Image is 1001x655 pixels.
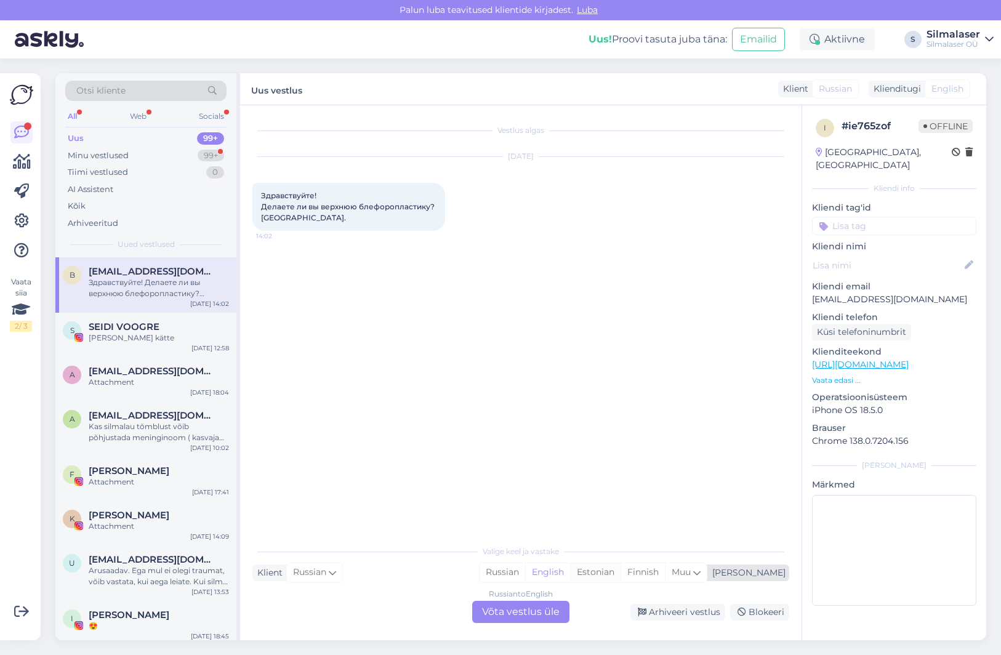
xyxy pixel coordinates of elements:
div: [DATE] 13:53 [191,587,229,597]
input: Lisa nimi [813,259,962,272]
div: [DATE] 10:02 [190,443,229,452]
div: 99+ [198,150,224,162]
div: Arhiveeri vestlus [630,604,725,621]
span: SEIDI VOOGRE [89,321,159,332]
div: # ie765zof [842,119,919,134]
div: Silmalaser OÜ [927,39,980,49]
span: ulvi.magi.002@mail.ee [89,554,217,565]
span: Здравствуйте! Делаете ли вы верхнюю блефоропластику? [GEOGRAPHIC_DATA]. [261,191,436,222]
span: Russian [293,566,326,579]
div: [PERSON_NAME] [707,566,786,579]
div: Tiimi vestlused [68,166,128,179]
div: Minu vestlused [68,150,129,162]
div: Uus [68,132,84,145]
div: Web [127,108,149,124]
div: 0 [206,166,224,179]
div: [PERSON_NAME] kätte [89,332,229,344]
p: Kliendi email [812,280,976,293]
div: [DATE] 14:02 [190,299,229,308]
div: Vestlus algas [252,125,789,136]
img: Askly Logo [10,83,33,106]
div: Blokeeri [730,604,789,621]
span: a [70,370,75,379]
span: arterin@gmail.com [89,410,217,421]
span: Luba [573,4,601,15]
div: Finnish [621,563,665,582]
span: a [70,414,75,424]
div: Valige keel ja vastake [252,546,789,557]
div: [PERSON_NAME] [812,460,976,471]
a: [URL][DOMAIN_NAME] [812,359,909,370]
p: Klienditeekond [812,345,976,358]
div: All [65,108,79,124]
p: Chrome 138.0.7204.156 [812,435,976,448]
p: iPhone OS 18.5.0 [812,404,976,417]
span: Offline [919,119,973,133]
div: Attachment [89,521,229,532]
div: [DATE] 17:41 [192,488,229,497]
div: Attachment [89,377,229,388]
span: Kari Viikna [89,510,169,521]
div: [DATE] 18:45 [191,632,229,641]
span: bellaez@mail.ru [89,266,217,277]
span: u [69,558,75,568]
div: Russian [480,563,525,582]
p: Brauser [812,422,976,435]
div: S [904,31,922,48]
p: Kliendi tag'id [812,201,976,214]
button: Emailid [732,28,785,51]
div: [GEOGRAPHIC_DATA], [GEOGRAPHIC_DATA] [816,146,952,172]
div: [DATE] 12:58 [191,344,229,353]
p: Kliendi nimi [812,240,976,253]
span: English [931,82,963,95]
span: Inger V [89,609,169,621]
b: Uus! [589,33,612,45]
p: Operatsioonisüsteem [812,391,976,404]
input: Lisa tag [812,217,976,235]
div: AI Assistent [68,183,113,196]
div: [DATE] 18:04 [190,388,229,397]
div: [DATE] 14:09 [190,532,229,541]
span: Uued vestlused [118,239,175,250]
span: i [824,123,826,132]
div: Vaata siia [10,276,32,332]
span: S [70,326,74,335]
span: amjokelafin@gmail.com [89,366,217,377]
a: SilmalaserSilmalaser OÜ [927,30,994,49]
span: I [71,614,73,623]
div: Kõik [68,200,86,212]
p: [EMAIL_ADDRESS][DOMAIN_NAME] [812,293,976,306]
div: Kas silmalau tõmblust võib põhjustada meninginoom ( kasvaja silmanarvi piirkonnas)? [89,421,229,443]
span: Otsi kliente [76,84,126,97]
div: English [525,563,570,582]
div: Klient [778,82,808,95]
div: 😍 [89,621,229,632]
div: 99+ [197,132,224,145]
span: b [70,270,75,279]
span: 14:02 [256,231,302,241]
div: Socials [196,108,227,124]
div: Silmalaser [927,30,980,39]
div: 2 / 3 [10,321,32,332]
div: Küsi telefoninumbrit [812,324,911,340]
div: Arhiveeritud [68,217,118,230]
div: Attachment [89,476,229,488]
div: Klienditugi [869,82,921,95]
div: [DATE] [252,151,789,162]
span: Frida Brit Noor [89,465,169,476]
p: Kliendi telefon [812,311,976,324]
div: Võta vestlus üle [472,601,569,623]
div: Aktiivne [800,28,875,50]
span: Muu [672,566,691,577]
div: Arusaadav. Ega mul ei olegi traumat, võib vastata, kui aega leiate. Kui silm jookseb vett (umbes ... [89,565,229,587]
p: Vaata edasi ... [812,375,976,386]
div: Здравствуйте! Делаете ли вы верхнюю блефоропластику? [GEOGRAPHIC_DATA]. [89,277,229,299]
div: Kliendi info [812,183,976,194]
span: Russian [819,82,852,95]
span: F [70,470,74,479]
div: Russian to English [489,589,553,600]
p: Märkmed [812,478,976,491]
div: Proovi tasuta juba täna: [589,32,727,47]
span: K [70,514,75,523]
div: Estonian [570,563,621,582]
